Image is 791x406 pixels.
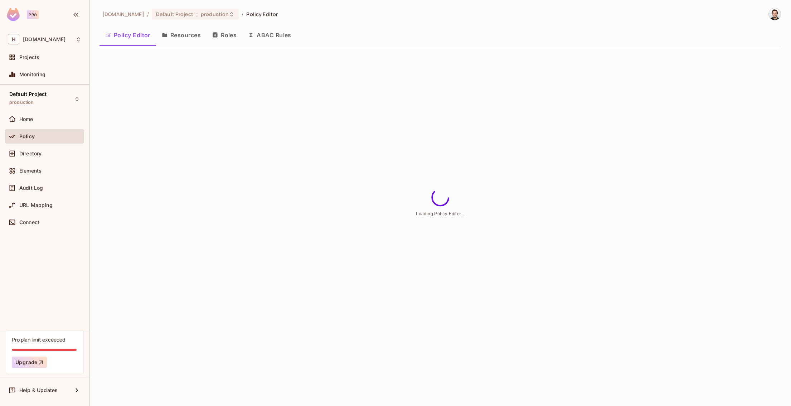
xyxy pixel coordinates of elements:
span: Default Project [9,91,47,97]
button: Resources [156,26,207,44]
span: Connect [19,219,39,225]
span: : [196,11,198,17]
span: Policy [19,134,35,139]
span: Policy Editor [246,11,278,18]
button: Upgrade [12,357,47,368]
span: Workspace: honeycombinsurance.com [23,37,65,42]
button: Roles [207,26,242,44]
span: Default Project [156,11,193,18]
span: Directory [19,151,42,156]
span: URL Mapping [19,202,53,208]
li: / [147,11,149,18]
span: Help & Updates [19,387,58,393]
button: Policy Editor [100,26,156,44]
img: SReyMgAAAABJRU5ErkJggg== [7,8,20,21]
div: Pro [27,10,39,19]
span: production [201,11,229,18]
span: Monitoring [19,72,46,77]
span: Audit Log [19,185,43,191]
div: Pro plan limit exceeded [12,336,65,343]
span: Loading Policy Editor... [416,211,465,216]
span: Projects [19,54,39,60]
span: the active workspace [102,11,144,18]
img: Daniel Wilborn [769,8,781,20]
button: ABAC Rules [242,26,297,44]
span: H [8,34,19,44]
span: Home [19,116,33,122]
li: / [242,11,243,18]
span: Elements [19,168,42,174]
span: production [9,100,34,105]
